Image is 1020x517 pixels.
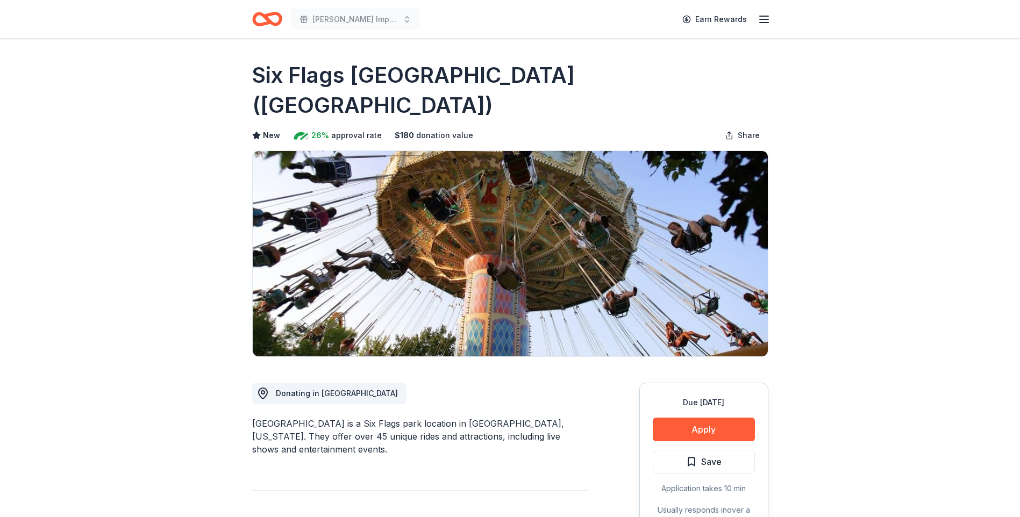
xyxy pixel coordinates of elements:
span: New [263,129,280,142]
span: Share [738,129,760,142]
div: Due [DATE] [653,396,755,409]
span: [PERSON_NAME] Impact Fall Gala [312,13,398,26]
span: donation value [416,129,473,142]
span: Donating in [GEOGRAPHIC_DATA] [276,389,398,398]
button: [PERSON_NAME] Impact Fall Gala [291,9,420,30]
a: Earn Rewards [676,10,753,29]
button: Save [653,450,755,473]
button: Share [716,125,768,146]
div: [GEOGRAPHIC_DATA] is a Six Flags park location in [GEOGRAPHIC_DATA], [US_STATE]. They offer over ... [252,417,588,456]
img: Image for Six Flags Great America (Gurnee) [253,151,768,356]
span: 26% [311,129,329,142]
span: approval rate [331,129,382,142]
span: Save [701,455,722,469]
h1: Six Flags [GEOGRAPHIC_DATA] ([GEOGRAPHIC_DATA]) [252,60,768,120]
a: Home [252,6,282,32]
span: $ 180 [395,129,414,142]
div: Application takes 10 min [653,482,755,495]
button: Apply [653,418,755,441]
